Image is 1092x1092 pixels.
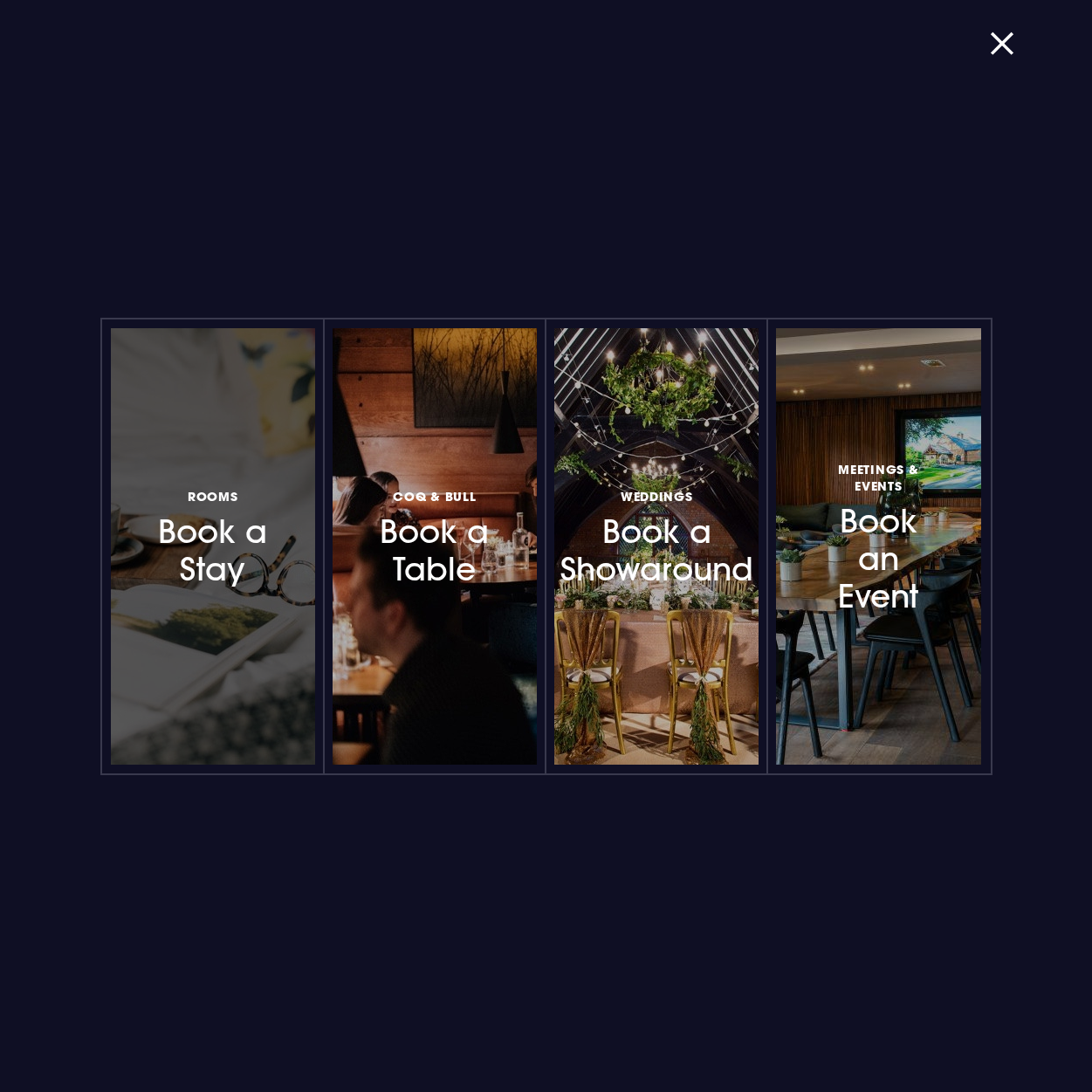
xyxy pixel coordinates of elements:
span: Weddings [621,488,693,505]
span: Rooms [188,488,238,505]
a: RoomsBook a Stay [111,328,315,765]
h3: Book a Table [372,485,498,589]
a: WeddingsBook a Showaround [554,328,759,765]
h3: Book a Stay [149,485,275,589]
a: Coq & BullBook a Table [333,328,537,765]
h3: Book a Showaround [594,485,719,589]
h3: Book an Event [815,458,941,616]
span: Meetings & Events [815,461,941,494]
a: Meetings & EventsBook an Event [776,328,980,765]
span: Coq & Bull [393,488,476,505]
